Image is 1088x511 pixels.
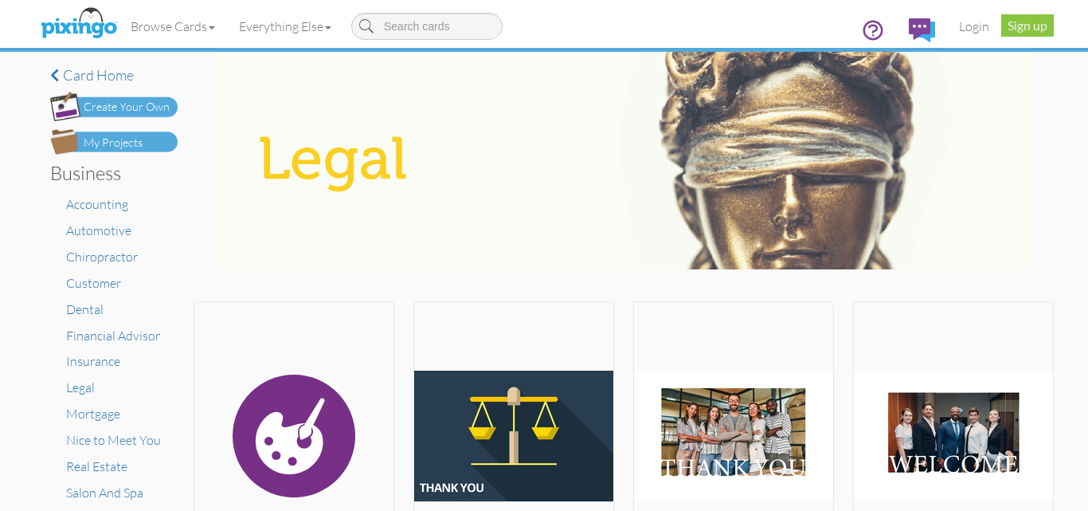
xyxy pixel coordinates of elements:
a: Nice to Meet You [66,432,161,448]
div: Create Your Own [84,99,170,116]
div: My Projects [84,135,143,151]
a: Salon And Spa [66,485,143,501]
a: Financial Advisor [66,328,160,344]
img: legal.jpg [215,52,1032,269]
a: Automotive [66,222,131,238]
a: Real Estate [66,458,127,474]
a: Card home [50,68,178,84]
a: Browse Cards [119,6,227,46]
img: pixingo logo [37,4,121,44]
a: Dental [66,301,104,317]
a: Insurance [66,353,120,369]
a: Chiropractor [66,249,138,265]
a: Accounting [66,196,128,212]
img: my-projects-button.png [50,129,178,155]
img: create-own-button.png [50,92,178,121]
a: Sign up [1001,14,1054,37]
a: Everything Else [227,6,343,46]
a: Login [947,6,1001,46]
a: Mortgage [66,406,120,422]
img: comments.svg [909,18,935,42]
input: Search cards [351,13,503,40]
iframe: Chat [1087,510,1088,511]
a: Customer [66,275,121,291]
h3: Business [50,163,166,183]
a: Legal [66,379,95,395]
